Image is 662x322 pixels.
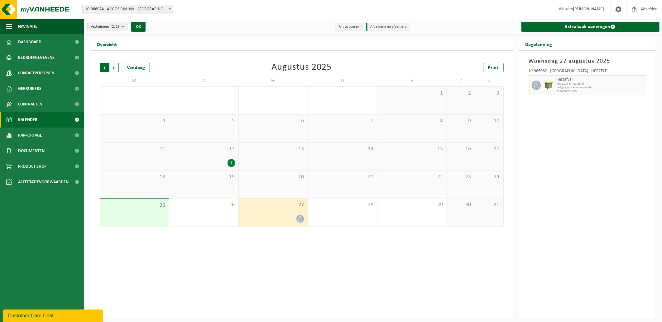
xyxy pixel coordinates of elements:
[18,112,37,128] span: Kalender
[111,25,119,29] count: (2/2)
[242,174,305,180] span: 20
[172,146,235,152] span: 12
[172,174,235,180] span: 19
[87,22,127,31] button: Vestigingen(2/2)
[239,75,308,86] td: W
[18,128,42,143] span: Rapportage
[450,118,472,124] span: 9
[242,118,305,124] span: 6
[18,81,41,96] span: Gebruikers
[381,118,444,124] span: 8
[18,159,46,174] span: Product Shop
[18,65,54,81] span: Contactpersonen
[447,75,475,86] td: Z
[18,96,42,112] span: Contracten
[557,90,645,93] span: T250001781660
[228,159,235,167] div: 1
[18,143,45,159] span: Documenten
[242,202,305,208] span: 27
[103,146,166,152] span: 11
[381,146,444,152] span: 15
[311,146,374,152] span: 14
[381,174,444,180] span: 22
[450,174,472,180] span: 23
[103,118,166,124] span: 4
[308,75,377,86] td: D
[450,146,472,152] span: 16
[529,57,647,66] h3: Woensdag 27 augustus 2025
[544,81,554,90] img: WB-1100-HPE-GN-50
[103,174,166,180] span: 18
[172,202,235,208] span: 26
[82,5,173,14] span: 10-966074 - ARGOS P.M. NV - BRUXELLES
[450,90,472,97] span: 2
[478,174,500,180] span: 24
[335,23,363,31] li: Uit te voeren
[91,22,119,31] span: Vestigingen
[478,90,500,97] span: 3
[478,146,500,152] span: 17
[483,63,504,72] a: Print
[529,69,647,75] div: 10-966082 - [GEOGRAPHIC_DATA] - HERZELE
[172,118,235,124] span: 5
[100,63,109,72] span: Vorige
[573,7,604,12] strong: [PERSON_NAME]
[131,22,146,32] button: OK
[271,63,332,72] div: Augustus 2025
[381,90,444,97] span: 1
[521,22,660,32] a: Extra taak aanvragen
[366,23,410,31] li: Afgewerkt en afgemeld
[109,63,119,72] span: Volgende
[450,202,472,208] span: 30
[488,65,499,70] span: Print
[169,75,239,86] td: D
[122,63,150,72] div: Vandaag
[311,174,374,180] span: 21
[83,5,173,14] span: 10-966074 - ARGOS P.M. NV - BRUXELLES
[100,75,169,86] td: M
[381,202,444,208] span: 29
[519,38,559,50] h2: Dagplanning
[557,77,645,82] span: Restafval
[557,82,645,86] span: WB-1100-HP restafval
[18,19,37,34] span: Navigatie
[311,202,374,208] span: 28
[475,75,504,86] td: Z
[90,38,123,50] h2: Overzicht
[557,86,645,90] span: Lediging op vaste frequentie
[103,202,166,209] span: 25
[478,202,500,208] span: 31
[18,34,41,50] span: Dashboard
[18,174,69,190] span: Acceptatievoorwaarden
[242,146,305,152] span: 13
[3,308,104,322] iframe: chat widget
[311,118,374,124] span: 7
[18,50,55,65] span: Bedrijfsgegevens
[377,75,447,86] td: V
[478,118,500,124] span: 10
